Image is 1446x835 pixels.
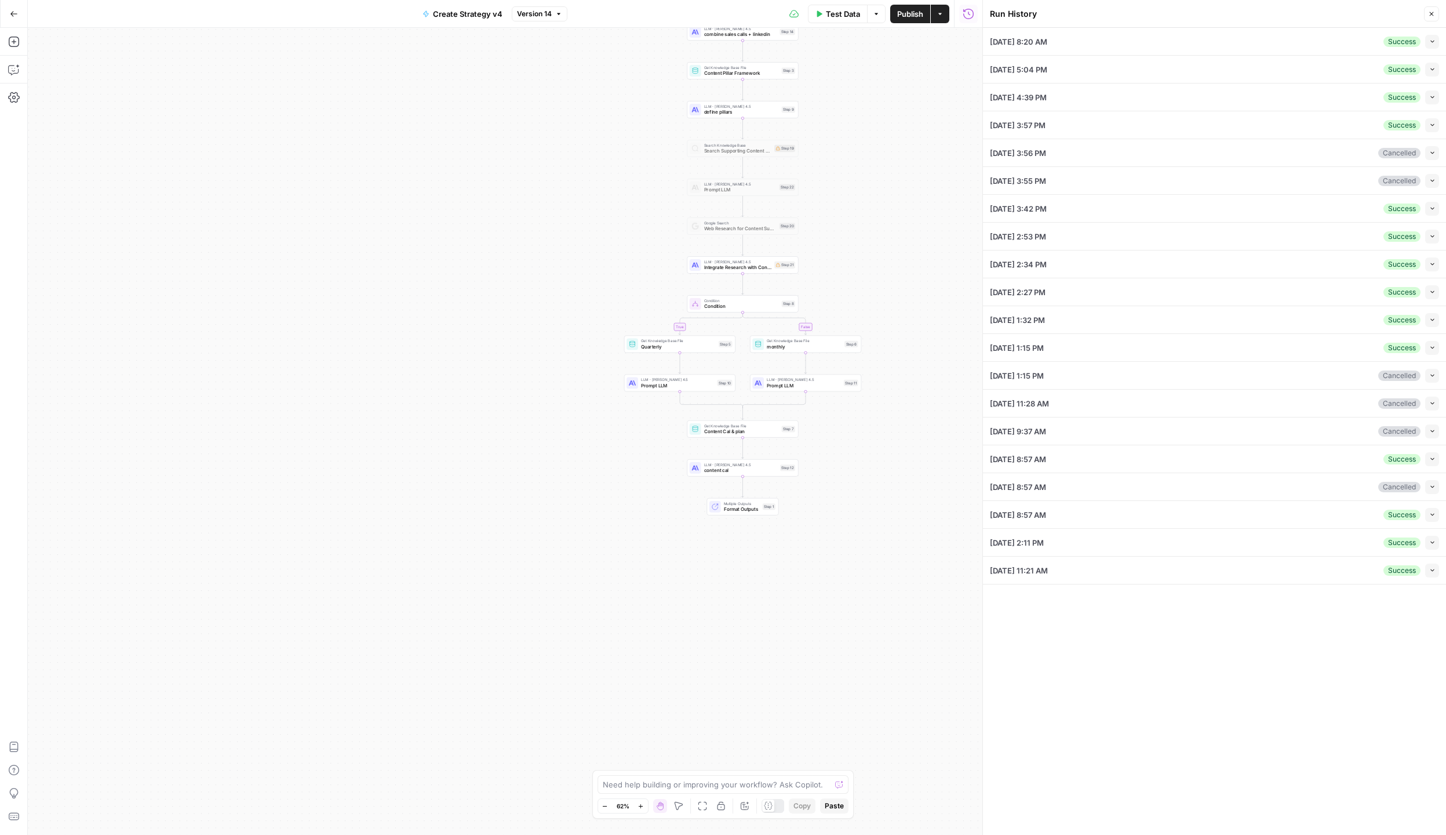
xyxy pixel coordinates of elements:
[687,295,798,313] div: ConditionConditionStep 8
[624,336,735,353] div: Get Knowledge Base FileQuarterlyStep 5
[704,259,772,264] span: LLM · [PERSON_NAME] 4.5
[1378,371,1420,381] div: Cancelled
[719,341,733,347] div: Step 5
[990,203,1047,215] span: [DATE] 3:42 PM
[750,375,861,392] div: LLM · [PERSON_NAME] 4.5Prompt LLMStep 11
[890,5,930,23] button: Publish
[641,338,716,344] span: Get Knowledge Base File
[617,801,629,811] span: 62%
[767,377,841,383] span: LLM · [PERSON_NAME] 4.5
[717,380,732,386] div: Step 10
[742,41,744,61] g: Edge from step_14 to step_3
[990,398,1049,409] span: [DATE] 11:28 AM
[742,157,744,178] g: Edge from step_19 to step_22
[704,303,779,310] span: Condition
[1383,259,1420,270] div: Success
[687,179,798,196] div: LLM · [PERSON_NAME] 4.5Prompt LLMStep 22
[825,801,844,811] span: Paste
[793,801,811,811] span: Copy
[687,140,798,157] div: Search Knowledge BaseSearch Supporting Content and ResearchStep 19
[704,181,777,187] span: LLM · [PERSON_NAME] 4.5
[742,235,744,256] g: Edge from step_20 to step_21
[781,106,795,112] div: Step 9
[781,67,795,74] div: Step 3
[844,380,858,386] div: Step 11
[704,142,772,148] span: Search Knowledge Base
[624,375,735,392] div: LLM · [PERSON_NAME] 4.5Prompt LLMStep 10
[990,509,1046,521] span: [DATE] 8:57 AM
[990,36,1047,48] span: [DATE] 8:20 AM
[990,537,1044,549] span: [DATE] 2:11 PM
[1383,64,1420,75] div: Success
[990,286,1046,298] span: [DATE] 2:27 PM
[781,426,795,432] div: Step 7
[789,798,815,814] button: Copy
[742,438,744,459] g: Edge from step_7 to step_12
[990,426,1046,437] span: [DATE] 9:37 AM
[680,391,743,408] g: Edge from step_10 to step_8-conditional-end
[990,64,1047,75] span: [DATE] 5:04 PM
[641,343,716,350] span: Quarterly
[774,262,795,268] div: Step 21
[433,8,502,20] span: Create Strategy v4
[742,406,744,420] g: Edge from step_8-conditional-end to step_7
[679,313,742,335] g: Edge from step_8 to step_5
[704,103,779,109] span: LLM · [PERSON_NAME] 4.5
[742,313,806,335] g: Edge from step_8 to step_6
[820,798,848,814] button: Paste
[808,5,867,23] button: Test Data
[687,256,798,274] div: LLM · [PERSON_NAME] 4.5Integrate Research with Content PlanStep 21
[742,477,744,498] g: Edge from step_12 to step_1
[990,565,1048,576] span: [DATE] 11:21 AM
[1378,148,1420,158] div: Cancelled
[781,300,795,307] div: Step 8
[1378,482,1420,492] div: Cancelled
[416,5,509,23] button: Create Strategy v4
[1383,538,1420,548] div: Success
[750,336,861,353] div: Get Knowledge Base FilemonthlyStep 6
[990,370,1044,382] span: [DATE] 1:15 PM
[990,259,1047,270] span: [DATE] 2:34 PM
[704,147,772,154] span: Search Supporting Content and Research
[990,481,1046,493] span: [DATE] 8:57 AM
[990,453,1046,465] span: [DATE] 8:57 AM
[724,500,760,506] span: Multiple Outputs
[704,64,779,70] span: Get Knowledge Base File
[687,420,798,438] div: Get Knowledge Base FileContent Cal & planStep 7
[1383,565,1420,576] div: Success
[641,377,715,383] span: LLM · [PERSON_NAME] 4.5
[1378,426,1420,437] div: Cancelled
[990,314,1045,326] span: [DATE] 1:32 PM
[774,145,795,152] div: Step 19
[1378,398,1420,409] div: Cancelled
[687,459,798,477] div: LLM · [PERSON_NAME] 4.5content calStep 12
[704,297,779,303] span: Condition
[844,341,858,347] div: Step 6
[704,428,779,435] span: Content Cal & plan
[704,31,777,38] span: combine sales calls + linkedin
[687,101,798,118] div: LLM · [PERSON_NAME] 4.5define pillarsStep 9
[990,175,1046,187] span: [DATE] 3:55 PM
[687,62,798,79] div: Get Knowledge Base FileContent Pillar FrameworkStep 3
[687,498,798,515] div: Multiple OutputsFormat OutputsStep 1
[826,8,860,20] span: Test Data
[990,92,1047,103] span: [DATE] 4:39 PM
[1383,92,1420,103] div: Success
[767,338,842,344] span: Get Knowledge Base File
[780,28,795,35] div: Step 14
[1383,510,1420,520] div: Success
[742,79,744,100] g: Edge from step_3 to step_9
[641,382,715,389] span: Prompt LLM
[742,118,744,139] g: Edge from step_9 to step_19
[1383,287,1420,297] div: Success
[742,391,806,408] g: Edge from step_11 to step_8-conditional-end
[704,220,777,226] span: Google Search
[704,264,772,271] span: Integrate Research with Content Plan
[1383,454,1420,464] div: Success
[990,119,1046,131] span: [DATE] 3:57 PM
[704,108,779,115] span: define pillars
[704,467,778,474] span: content cal
[687,217,798,235] div: Google SearchWeb Research for Content SupportStep 20
[704,70,779,77] span: Content Pillar Framework
[742,274,744,295] g: Edge from step_21 to step_8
